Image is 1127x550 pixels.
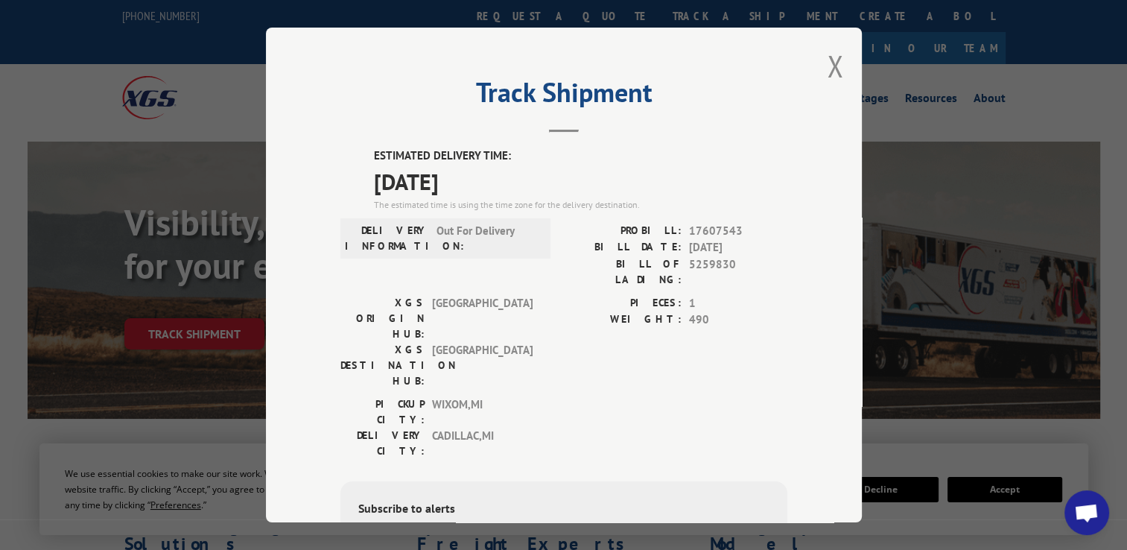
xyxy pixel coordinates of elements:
[374,164,787,197] span: [DATE]
[340,82,787,110] h2: Track Shipment
[436,222,537,253] span: Out For Delivery
[689,294,787,312] span: 1
[564,294,682,312] label: PIECES:
[827,46,843,86] button: Close modal
[689,222,787,239] span: 17607543
[340,427,425,458] label: DELIVERY CITY:
[432,427,533,458] span: CADILLAC , MI
[374,148,787,165] label: ESTIMATED DELIVERY TIME:
[345,222,429,253] label: DELIVERY INFORMATION:
[689,256,787,287] span: 5259830
[1064,490,1109,535] div: Open chat
[564,312,682,329] label: WEIGHT:
[564,256,682,287] label: BILL OF LADING:
[432,341,533,388] span: [GEOGRAPHIC_DATA]
[432,294,533,341] span: [GEOGRAPHIC_DATA]
[564,222,682,239] label: PROBILL:
[432,396,533,427] span: WIXOM , MI
[340,294,425,341] label: XGS ORIGIN HUB:
[689,312,787,329] span: 490
[340,341,425,388] label: XGS DESTINATION HUB:
[689,239,787,256] span: [DATE]
[358,499,769,520] div: Subscribe to alerts
[340,396,425,427] label: PICKUP CITY:
[564,239,682,256] label: BILL DATE:
[374,197,787,211] div: The estimated time is using the time zone for the delivery destination.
